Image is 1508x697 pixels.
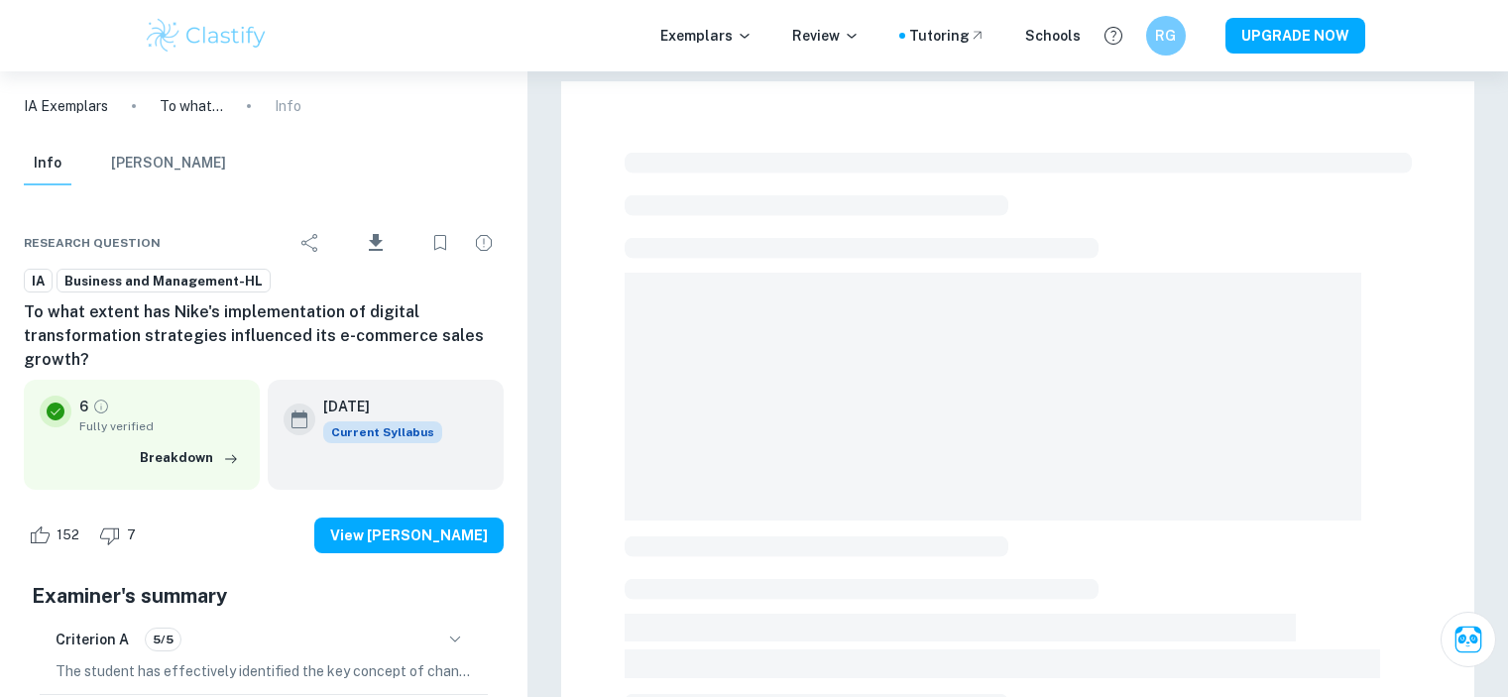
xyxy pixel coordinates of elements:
a: Grade fully verified [92,398,110,415]
p: Info [275,95,301,117]
span: Research question [24,234,161,252]
h6: To what extent has Nike's implementation of digital transformation strategies influenced its e-co... [24,300,504,372]
p: The student has effectively identified the key concept of change, which is clearly indicated on t... [56,660,472,682]
div: Report issue [464,223,504,263]
div: This exemplar is based on the current syllabus. Feel free to refer to it for inspiration/ideas wh... [323,421,442,443]
span: Current Syllabus [323,421,442,443]
button: Breakdown [135,443,244,473]
h6: RG [1154,25,1177,47]
button: RG [1146,16,1186,56]
button: [PERSON_NAME] [111,142,226,185]
h6: Criterion A [56,629,129,650]
span: 5/5 [146,631,180,648]
a: Schools [1025,25,1081,47]
div: Dislike [94,520,147,551]
p: 6 [79,396,88,417]
a: Business and Management-HL [57,269,271,293]
span: IA [25,272,52,291]
div: Like [24,520,90,551]
button: Info [24,142,71,185]
button: View [PERSON_NAME] [314,518,504,553]
p: Review [792,25,860,47]
h5: Examiner's summary [32,581,496,611]
div: Bookmark [420,223,460,263]
a: IA Exemplars [24,95,108,117]
p: To what extent has Nike's implementation of digital transformation strategies influenced its e-co... [160,95,223,117]
button: Help and Feedback [1097,19,1130,53]
span: 7 [116,525,147,545]
h6: [DATE] [323,396,426,417]
a: Tutoring [909,25,986,47]
span: 152 [46,525,90,545]
img: Clastify logo [144,16,270,56]
span: Fully verified [79,417,244,435]
a: IA [24,269,53,293]
span: Business and Management-HL [58,272,270,291]
button: UPGRADE NOW [1225,18,1365,54]
div: Download [334,217,416,269]
div: Share [290,223,330,263]
button: Ask Clai [1441,612,1496,667]
p: Exemplars [660,25,753,47]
